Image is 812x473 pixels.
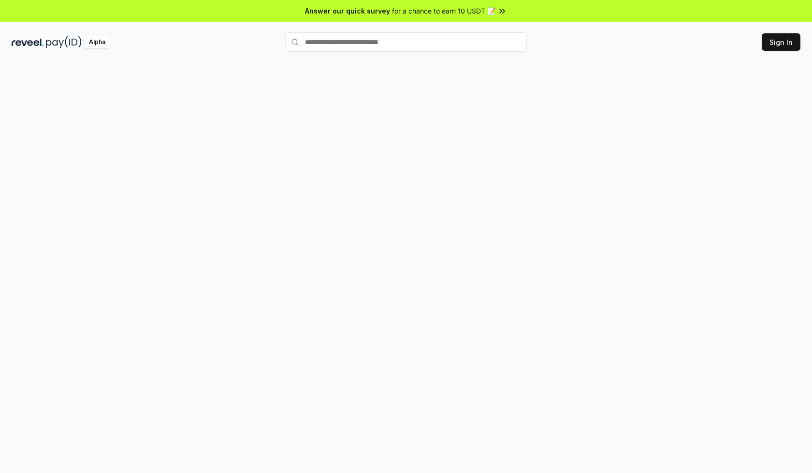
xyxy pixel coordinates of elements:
[46,36,82,48] img: pay_id
[12,36,44,48] img: reveel_dark
[84,36,111,48] div: Alpha
[392,6,495,16] span: for a chance to earn 10 USDT 📝
[305,6,390,16] span: Answer our quick survey
[762,33,800,51] button: Sign In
